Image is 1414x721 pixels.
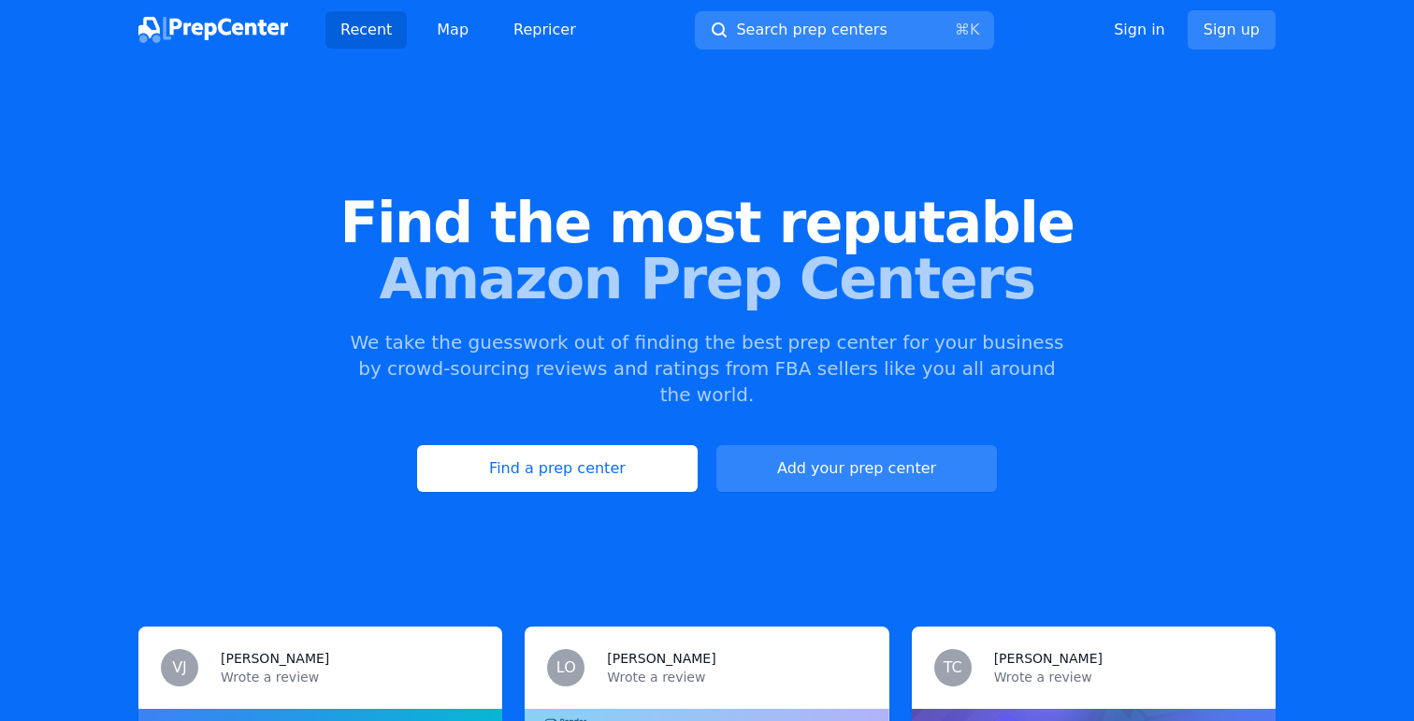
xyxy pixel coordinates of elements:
[955,21,970,38] kbd: ⌘
[944,660,962,675] span: TC
[994,649,1103,668] h3: [PERSON_NAME]
[607,668,866,686] p: Wrote a review
[607,649,715,668] h3: [PERSON_NAME]
[325,11,407,49] a: Recent
[716,445,997,492] a: Add your prep center
[30,251,1384,307] span: Amazon Prep Centers
[138,17,288,43] img: PrepCenter
[736,19,887,41] span: Search prep centers
[30,195,1384,251] span: Find the most reputable
[172,660,187,675] span: VJ
[556,660,576,675] span: LO
[417,445,698,492] a: Find a prep center
[348,329,1066,408] p: We take the guesswork out of finding the best prep center for your business by crowd-sourcing rev...
[1114,19,1165,41] a: Sign in
[422,11,483,49] a: Map
[1188,10,1276,50] a: Sign up
[695,11,994,50] button: Search prep centers⌘K
[221,668,480,686] p: Wrote a review
[498,11,591,49] a: Repricer
[221,649,329,668] h3: [PERSON_NAME]
[994,668,1253,686] p: Wrote a review
[970,21,980,38] kbd: K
